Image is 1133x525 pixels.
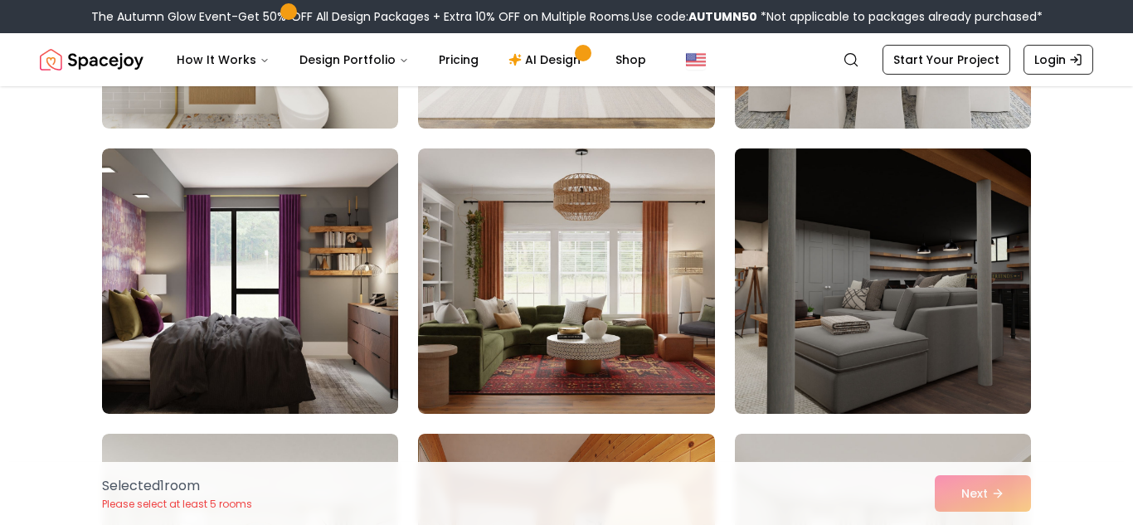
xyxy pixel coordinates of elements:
[163,43,659,76] nav: Main
[163,43,283,76] button: How It Works
[102,148,398,414] img: Room room-43
[40,33,1093,86] nav: Global
[418,148,714,414] img: Room room-44
[883,45,1010,75] a: Start Your Project
[102,498,252,511] p: Please select at least 5 rooms
[40,43,143,76] a: Spacejoy
[688,8,757,25] b: AUTUMN50
[102,476,252,496] p: Selected 1 room
[40,43,143,76] img: Spacejoy Logo
[425,43,492,76] a: Pricing
[727,142,1038,420] img: Room room-45
[91,8,1043,25] div: The Autumn Glow Event-Get 50% OFF All Design Packages + Extra 10% OFF on Multiple Rooms.
[686,50,706,70] img: United States
[1024,45,1093,75] a: Login
[632,8,757,25] span: Use code:
[495,43,599,76] a: AI Design
[757,8,1043,25] span: *Not applicable to packages already purchased*
[286,43,422,76] button: Design Portfolio
[602,43,659,76] a: Shop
